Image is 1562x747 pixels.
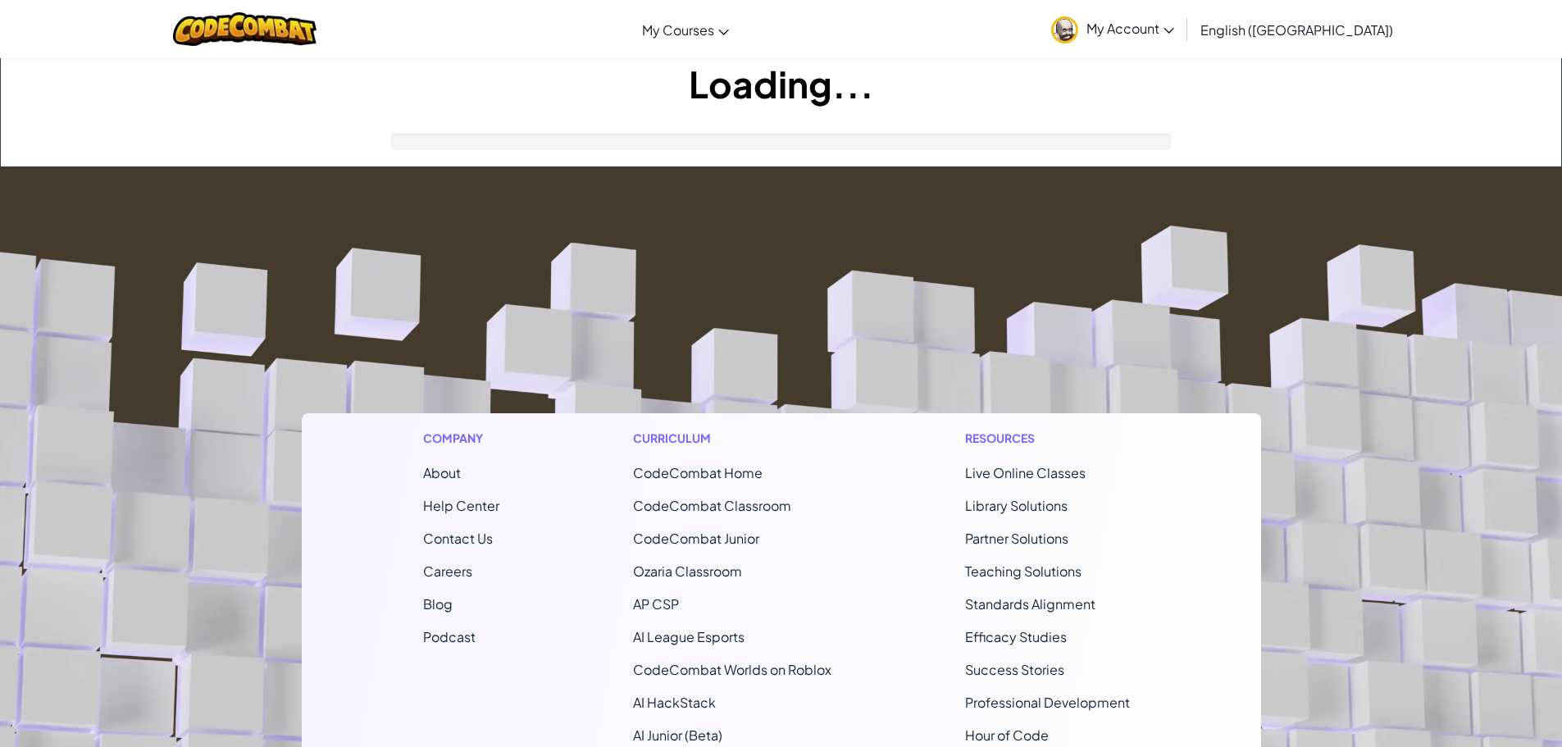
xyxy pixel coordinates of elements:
[633,595,679,613] a: AP CSP
[965,661,1064,678] a: Success Stories
[1086,20,1174,37] span: My Account
[633,727,722,744] a: AI Junior (Beta)
[965,727,1049,744] a: Hour of Code
[965,694,1130,711] a: Professional Development
[633,628,745,645] a: AI League Esports
[423,563,472,580] a: Careers
[423,430,499,447] h1: Company
[423,530,493,547] span: Contact Us
[965,430,1140,447] h1: Resources
[633,661,831,678] a: CodeCombat Worlds on Roblox
[1192,7,1401,52] a: English ([GEOGRAPHIC_DATA])
[173,12,316,46] img: CodeCombat logo
[965,628,1067,645] a: Efficacy Studies
[633,694,716,711] a: AI HackStack
[1051,16,1078,43] img: avatar
[633,530,759,547] a: CodeCombat Junior
[634,7,737,52] a: My Courses
[965,464,1086,481] a: Live Online Classes
[633,497,791,514] a: CodeCombat Classroom
[633,430,831,447] h1: Curriculum
[423,628,476,645] a: Podcast
[965,530,1068,547] a: Partner Solutions
[633,464,763,481] span: CodeCombat Home
[965,563,1082,580] a: Teaching Solutions
[423,497,499,514] a: Help Center
[423,464,461,481] a: About
[1043,3,1182,55] a: My Account
[423,595,453,613] a: Blog
[642,21,714,39] span: My Courses
[1,58,1561,109] h1: Loading...
[1200,21,1393,39] span: English ([GEOGRAPHIC_DATA])
[965,497,1068,514] a: Library Solutions
[965,595,1095,613] a: Standards Alignment
[633,563,742,580] a: Ozaria Classroom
